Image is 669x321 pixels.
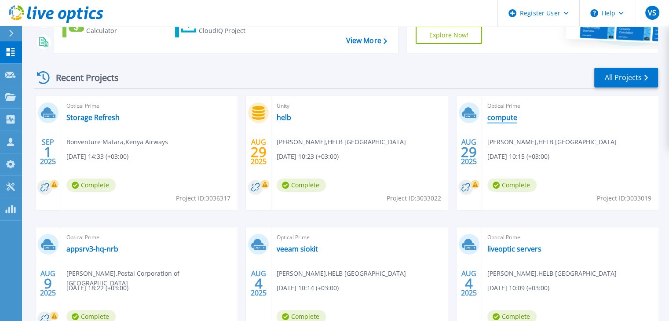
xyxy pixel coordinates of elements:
a: All Projects [594,68,658,88]
div: AUG 2025 [250,136,267,168]
a: liveoptic servers [487,244,541,253]
span: Bonventure Matara , Kenya Airways [66,137,168,147]
span: Project ID: 3036317 [176,193,230,203]
span: Project ID: 3033019 [597,193,651,203]
span: Project ID: 3033022 [387,193,441,203]
a: Cloud Pricing Calculator [62,15,161,37]
span: [PERSON_NAME] , HELB [GEOGRAPHIC_DATA] [277,269,406,278]
span: [DATE] 10:23 (+03:00) [277,152,339,161]
div: AUG 2025 [250,267,267,299]
span: 29 [251,148,267,156]
div: AUG 2025 [461,136,477,168]
span: Complete [277,179,326,192]
span: Unity [277,101,442,111]
span: [PERSON_NAME] , Postal Corporation of [GEOGRAPHIC_DATA] [66,269,237,288]
span: [DATE] 14:33 (+03:00) [66,152,128,161]
span: 4 [255,280,263,287]
span: [PERSON_NAME] , HELB [GEOGRAPHIC_DATA] [277,137,406,147]
div: Recent Projects [34,67,131,88]
span: Optical Prime [277,233,442,242]
a: compute [487,113,517,122]
span: [DATE] 10:09 (+03:00) [487,283,549,293]
span: [DATE] 10:14 (+03:00) [277,283,339,293]
a: Storage Refresh [66,113,120,122]
a: View More [346,36,387,45]
span: Optical Prime [66,101,232,111]
div: AUG 2025 [40,267,56,299]
span: VS [648,9,656,16]
a: Explore Now! [416,26,483,44]
a: veeam siokit [277,244,318,253]
span: Optical Prime [66,233,232,242]
a: helb [277,113,291,122]
div: SEP 2025 [40,136,56,168]
span: 29 [461,148,477,156]
div: AUG 2025 [461,267,477,299]
span: Complete [487,179,537,192]
span: [DATE] 10:15 (+03:00) [487,152,549,161]
span: 4 [465,280,473,287]
span: [PERSON_NAME] , HELB [GEOGRAPHIC_DATA] [487,269,617,278]
div: Cloud Pricing Calculator [86,18,157,35]
span: [DATE] 18:22 (+03:00) [66,283,128,293]
span: [PERSON_NAME] , HELB [GEOGRAPHIC_DATA] [487,137,617,147]
div: Import Phone Home CloudIQ Project [199,18,267,35]
a: appsrv3-hq-nrb [66,244,118,253]
span: Complete [66,179,116,192]
span: Optical Prime [487,233,653,242]
span: 1 [44,148,52,156]
span: Optical Prime [487,101,653,111]
span: 9 [44,280,52,287]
